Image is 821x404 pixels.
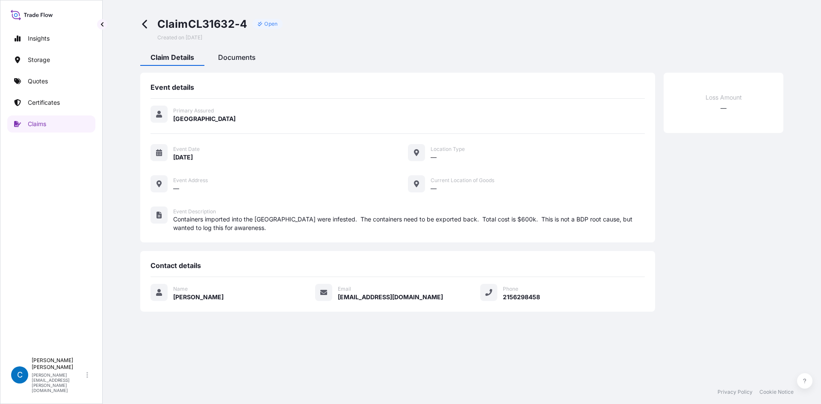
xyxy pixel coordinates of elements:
span: Email [338,286,351,292]
span: C [17,371,23,379]
span: Contact details [151,261,201,270]
span: Phone [503,286,518,292]
a: Certificates [7,94,95,111]
span: Documents [218,53,256,62]
a: Claims [7,115,95,133]
span: [PERSON_NAME] [173,293,224,301]
a: Insights [7,30,95,47]
p: Certificates [28,98,60,107]
span: Event Description [173,208,216,215]
span: Claim CL31632-4 [157,17,248,31]
span: Primary Assured [173,107,214,114]
span: [EMAIL_ADDRESS][DOMAIN_NAME] [338,293,443,301]
span: — [431,153,437,162]
span: Name [173,286,188,292]
p: Open [264,21,278,27]
span: Location Type [431,146,465,153]
a: Quotes [7,73,95,90]
span: Loss Amount [706,93,742,102]
p: [PERSON_NAME][EMAIL_ADDRESS][PERSON_NAME][DOMAIN_NAME] [32,372,85,393]
p: Claims [28,120,46,128]
span: Event details [151,83,194,91]
span: — [431,184,437,193]
p: Insights [28,34,50,43]
p: Quotes [28,77,48,86]
span: [DATE] [173,153,193,162]
a: Storage [7,51,95,68]
span: Containers imported into the [GEOGRAPHIC_DATA] were infested. The containers need to be exported ... [173,215,645,232]
span: [GEOGRAPHIC_DATA] [173,115,236,123]
span: 2156298458 [503,293,540,301]
span: Current Location of Goods [431,177,494,184]
span: Event Address [173,177,208,184]
span: — [173,184,179,193]
span: [DATE] [186,34,202,41]
p: Storage [28,56,50,64]
span: — [721,104,726,112]
span: Claim Details [151,53,194,62]
a: Privacy Policy [718,389,753,395]
p: [PERSON_NAME] [PERSON_NAME] [32,357,85,371]
span: Event Date [173,146,200,153]
span: Created on [157,34,202,41]
a: Cookie Notice [759,389,794,395]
